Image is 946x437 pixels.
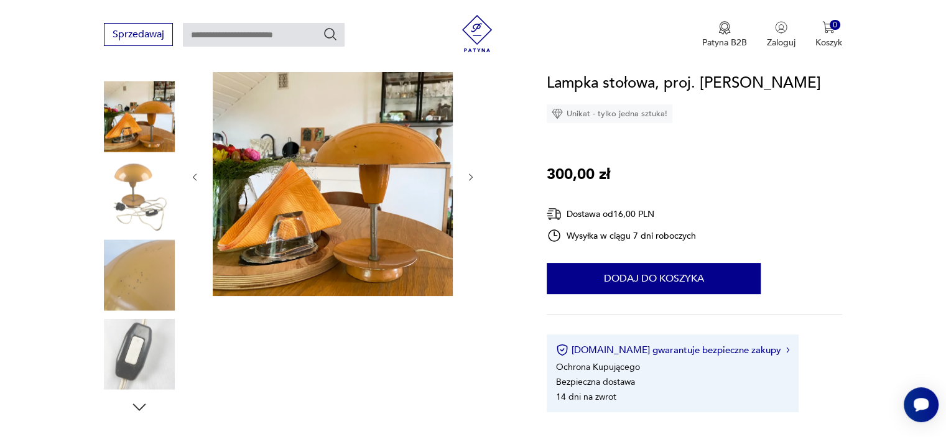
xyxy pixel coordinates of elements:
[556,344,568,356] img: Ikona certyfikatu
[104,160,175,231] img: Zdjęcie produktu Lampka stołowa, proj. A.Gałecki
[904,387,939,422] iframe: Smartsupp widget button
[556,391,616,403] li: 14 dni na zwrot
[556,376,635,388] li: Bezpieczna dostawa
[815,21,842,48] button: 0Koszyk
[815,37,842,48] p: Koszyk
[775,21,787,34] img: Ikonka użytkownika
[702,37,747,48] p: Patyna B2B
[547,71,821,95] h1: Lampka stołowa, proj. [PERSON_NAME]
[767,21,795,48] button: Zaloguj
[552,108,563,119] img: Ikona diamentu
[556,344,789,356] button: [DOMAIN_NAME] gwarantuje bezpieczne zakupy
[830,20,840,30] div: 0
[547,228,696,243] div: Wysyłka w ciągu 7 dni roboczych
[702,21,747,48] button: Patyna B2B
[104,31,173,40] a: Sprzedawaj
[547,206,696,222] div: Dostawa od 16,00 PLN
[458,15,496,52] img: Patyna - sklep z meblami i dekoracjami vintage
[547,263,761,294] button: Dodaj do koszyka
[323,27,338,42] button: Szukaj
[547,163,610,186] p: 300,00 zł
[104,319,175,390] img: Zdjęcie produktu Lampka stołowa, proj. A.Gałecki
[213,56,453,296] img: Zdjęcie produktu Lampka stołowa, proj. A.Gałecki
[104,239,175,310] img: Zdjęcie produktu Lampka stołowa, proj. A.Gałecki
[702,21,747,48] a: Ikona medaluPatyna B2B
[556,361,640,373] li: Ochrona Kupującego
[822,21,835,34] img: Ikona koszyka
[786,347,790,353] img: Ikona strzałki w prawo
[104,23,173,46] button: Sprzedawaj
[547,104,672,123] div: Unikat - tylko jedna sztuka!
[767,37,795,48] p: Zaloguj
[104,81,175,152] img: Zdjęcie produktu Lampka stołowa, proj. A.Gałecki
[718,21,731,35] img: Ikona medalu
[547,206,562,222] img: Ikona dostawy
